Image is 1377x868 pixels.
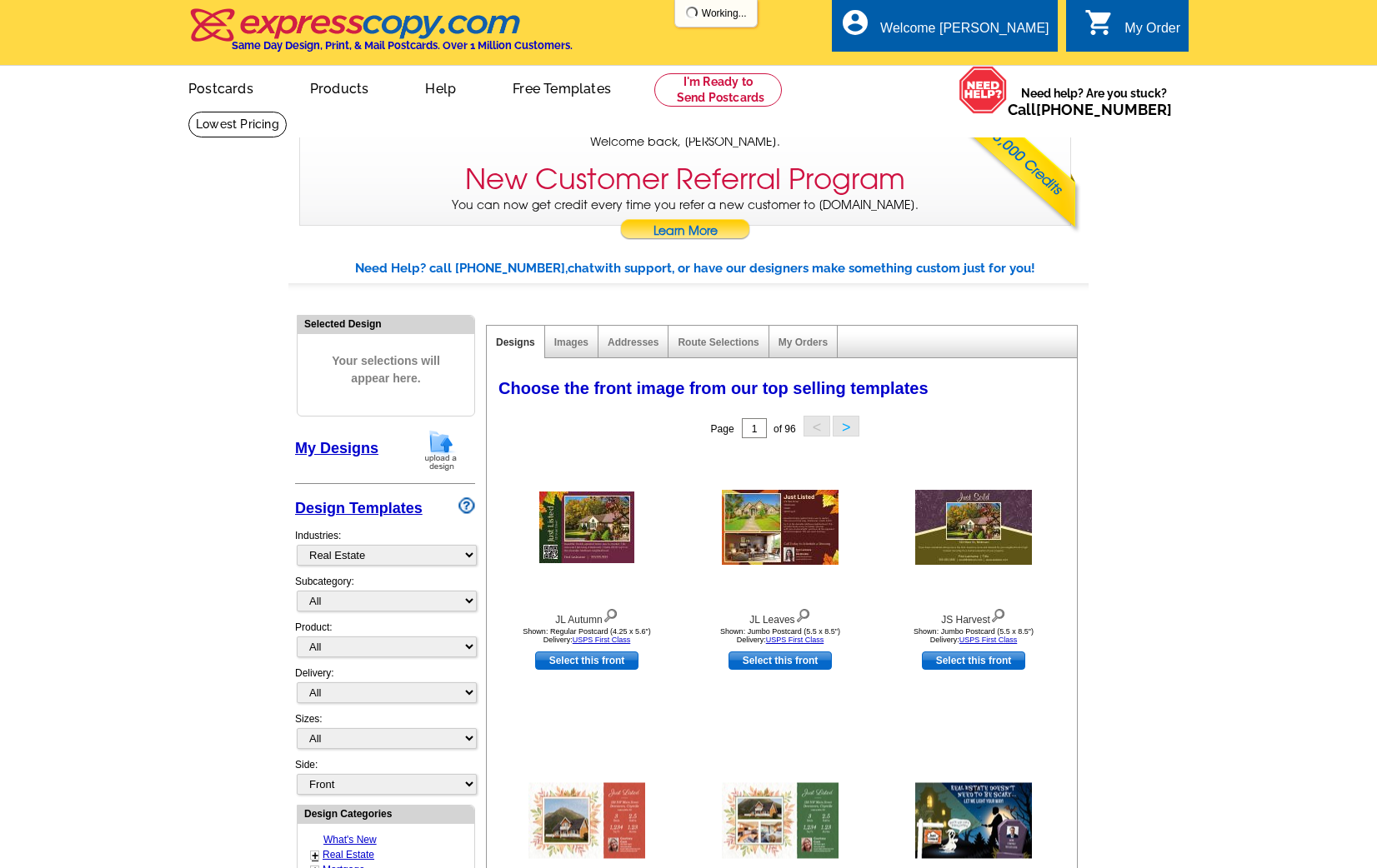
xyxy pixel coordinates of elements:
[295,757,475,796] div: Side:
[779,337,828,348] a: My Orders
[398,67,483,107] a: Help
[554,337,588,348] a: Images
[959,636,1018,644] a: USPS First Class
[498,379,929,397] span: Choose the front image from our top selling templates
[355,259,1089,278] div: Need Help? call [PHONE_NUMBER], with support, or have our designers make something custom just fo...
[300,197,1070,244] p: You can now get credit every time you refer a new customer to [DOMAIN_NAME].
[685,6,699,19] img: loading...
[922,651,1025,670] a: use this design
[840,7,870,37] i: account_circle
[496,337,535,348] a: Designs
[283,67,396,107] a: Products
[804,416,830,436] button: <
[1036,101,1172,118] a: [PHONE_NUMBER]
[590,133,780,151] span: Welcome back, [PERSON_NAME].
[232,39,573,52] h4: Same Day Design, Print, & Mail Postcards. Over 1 Million Customers.
[535,651,638,670] a: use this design
[882,627,1065,644] div: Shown: Jumbo Postcard (5.5 x 8.5") Delivery:
[419,429,463,471] img: upload-design
[298,806,474,821] div: Design Categories
[603,605,618,623] img: view design details
[495,627,678,644] div: Shown: Regular Postcard (4.25 x 5.6") Delivery:
[573,636,631,644] a: USPS First Class
[295,440,378,456] a: My Designs
[915,490,1032,565] img: JS Harvest
[539,491,634,563] img: JL Autumn
[880,21,1049,44] div: Welcome [PERSON_NAME]
[722,490,839,565] img: JL Leaves
[678,337,759,348] a: Route Selections
[312,849,318,862] a: +
[295,620,475,666] div: Product:
[959,66,1008,114] img: help
[465,162,905,197] h3: New Customer Referral Program
[486,67,638,107] a: Free Templates
[295,666,475,711] div: Delivery:
[915,783,1032,859] img: Halloween Light M
[528,783,645,859] img: One Pic Fall
[295,500,423,516] a: Design Templates
[1084,7,1114,37] i: shopping_cart
[722,783,839,859] img: Three Pic Fall
[295,520,475,574] div: Industries:
[774,423,796,435] span: of 96
[1124,21,1180,44] div: My Order
[162,67,280,107] a: Postcards
[711,423,734,435] span: Page
[833,416,859,436] button: >
[990,605,1006,623] img: view design details
[1084,18,1180,39] a: shopping_cart My Order
[1008,85,1180,118] span: Need help? Are you stuck?
[619,219,751,244] a: Learn More
[608,337,658,348] a: Addresses
[568,261,594,276] span: chat
[310,336,462,404] span: Your selections will appear here.
[188,20,573,52] a: Same Day Design, Print, & Mail Postcards. Over 1 Million Customers.
[795,605,811,623] img: view design details
[458,497,475,514] img: design-wizard-help-icon.png
[298,316,474,332] div: Selected Design
[688,627,872,644] div: Shown: Jumbo Postcard (5.5 x 8.5") Delivery:
[729,651,832,670] a: use this design
[688,605,872,627] div: JL Leaves
[323,834,377,846] a: What's New
[323,849,374,861] a: Real Estate
[495,605,678,627] div: JL Autumn
[1008,101,1172,118] span: Call
[882,605,1065,627] div: JS Harvest
[295,711,475,757] div: Sizes:
[295,574,475,620] div: Subcategory:
[766,636,824,644] a: USPS First Class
